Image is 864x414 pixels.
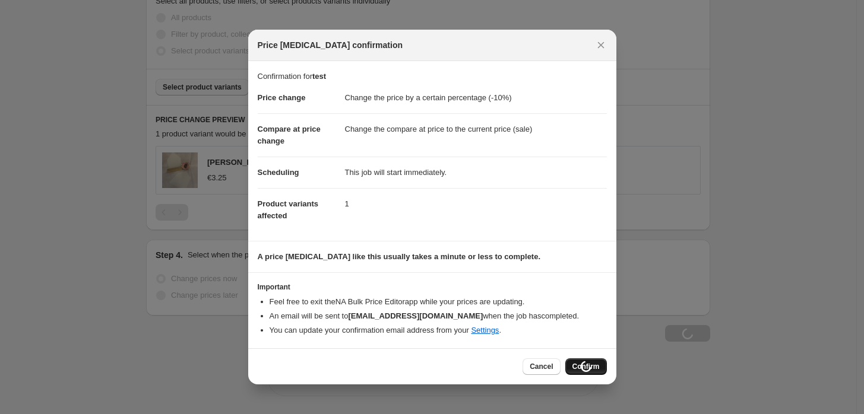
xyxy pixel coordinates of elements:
b: A price [MEDICAL_DATA] like this usually takes a minute or less to complete. [258,252,541,261]
span: Scheduling [258,168,299,177]
dd: This job will start immediately. [345,157,607,188]
h3: Important [258,282,607,292]
a: Settings [471,326,499,335]
span: Price change [258,93,306,102]
span: Compare at price change [258,125,321,145]
p: Confirmation for [258,71,607,82]
button: Close [593,37,609,53]
li: You can update your confirmation email address from your . [270,324,607,336]
span: Product variants affected [258,199,319,220]
button: Cancel [523,358,560,375]
dd: Change the compare at price to the current price (sale) [345,113,607,145]
li: An email will be sent to when the job has completed . [270,310,607,322]
b: test [312,72,326,81]
li: Feel free to exit the NA Bulk Price Editor app while your prices are updating. [270,296,607,308]
dd: Change the price by a certain percentage (-10%) [345,82,607,113]
dd: 1 [345,188,607,219]
b: [EMAIL_ADDRESS][DOMAIN_NAME] [348,311,483,320]
span: Price [MEDICAL_DATA] confirmation [258,39,403,51]
span: Cancel [530,362,553,371]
